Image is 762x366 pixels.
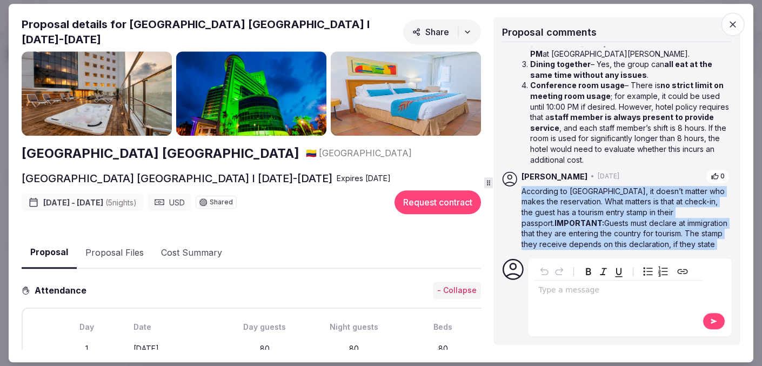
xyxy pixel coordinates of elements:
div: USD [148,194,191,211]
button: Italic [596,264,611,279]
li: – There is ; for example, it could be used until 10:00 PM if desired. However, hotel policy requi... [530,81,730,165]
div: [DATE] [133,343,218,354]
img: Gallery photo 2 [176,51,326,136]
div: Day guests [223,322,308,332]
button: 🇨🇴 [306,148,317,159]
button: Create link [675,264,690,279]
span: 0 [720,172,725,181]
h2: [GEOGRAPHIC_DATA] [GEOGRAPHIC_DATA] I [DATE]-[DATE] [22,171,332,187]
button: - Collapse [433,282,481,300]
button: Request contract [395,191,481,215]
a: [GEOGRAPHIC_DATA] [GEOGRAPHIC_DATA] [22,144,299,163]
span: • [591,172,594,181]
button: Cost Summary [152,237,231,269]
div: 80 [400,343,485,354]
strong: staff member is always present to provide service [530,112,714,132]
button: Proposal [22,237,77,269]
button: Proposal Files [77,237,152,269]
span: Proposal comments [502,26,597,38]
div: toggle group [640,264,671,279]
button: 0 [706,169,730,184]
div: editable markdown [534,281,703,302]
strong: all eat at the same time without any issues [530,59,712,79]
img: Gallery photo 3 [331,51,481,136]
p: According to [GEOGRAPHIC_DATA], it doesn’t matter who makes the reservation. What matters is that... [522,186,730,271]
li: – Yes, the group can . [530,59,730,80]
div: Date [133,322,218,332]
div: Beds [400,322,485,332]
strong: IMPORTANT: [554,218,604,228]
div: Expire s [DATE] [337,173,391,184]
span: Shared [210,199,233,206]
div: 80 [311,343,396,354]
button: Numbered list [656,264,671,279]
strong: no strict limit on meeting room usage [530,81,724,101]
span: [PERSON_NAME] [522,171,587,182]
div: 1 [44,343,129,354]
button: Share [403,19,481,44]
span: Share [412,26,449,37]
span: ( 5 night s ) [105,198,137,207]
button: Bold [581,264,596,279]
div: Day [44,322,129,332]
img: Gallery photo 1 [22,51,172,136]
strong: Dining together [530,59,591,69]
button: Underline [611,264,626,279]
button: Bulleted list [640,264,656,279]
span: [DATE] - [DATE] [43,197,137,208]
strong: 12:00 PM to 3:00 PM [530,38,724,58]
span: [GEOGRAPHIC_DATA] [319,148,412,159]
span: [DATE] [598,172,619,181]
div: Night guests [311,322,396,332]
h2: Proposal details for [GEOGRAPHIC_DATA] [GEOGRAPHIC_DATA] I [DATE]-[DATE] [22,17,399,47]
strong: Conference room usage [530,81,625,90]
div: 80 [223,343,308,354]
h3: Attendance [30,284,95,297]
